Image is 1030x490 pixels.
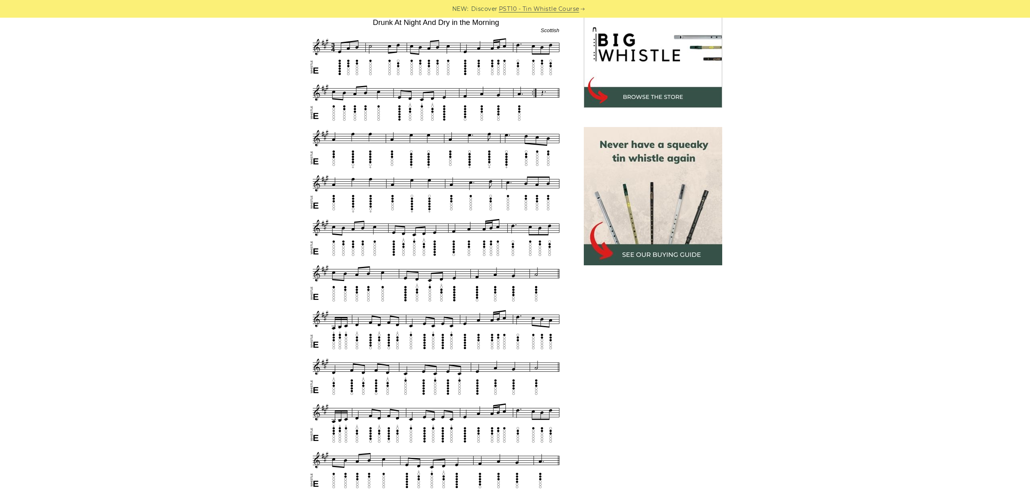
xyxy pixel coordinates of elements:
[452,4,469,14] span: NEW:
[471,4,498,14] span: Discover
[499,4,579,14] a: PST10 - Tin Whistle Course
[584,127,722,265] img: tin whistle buying guide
